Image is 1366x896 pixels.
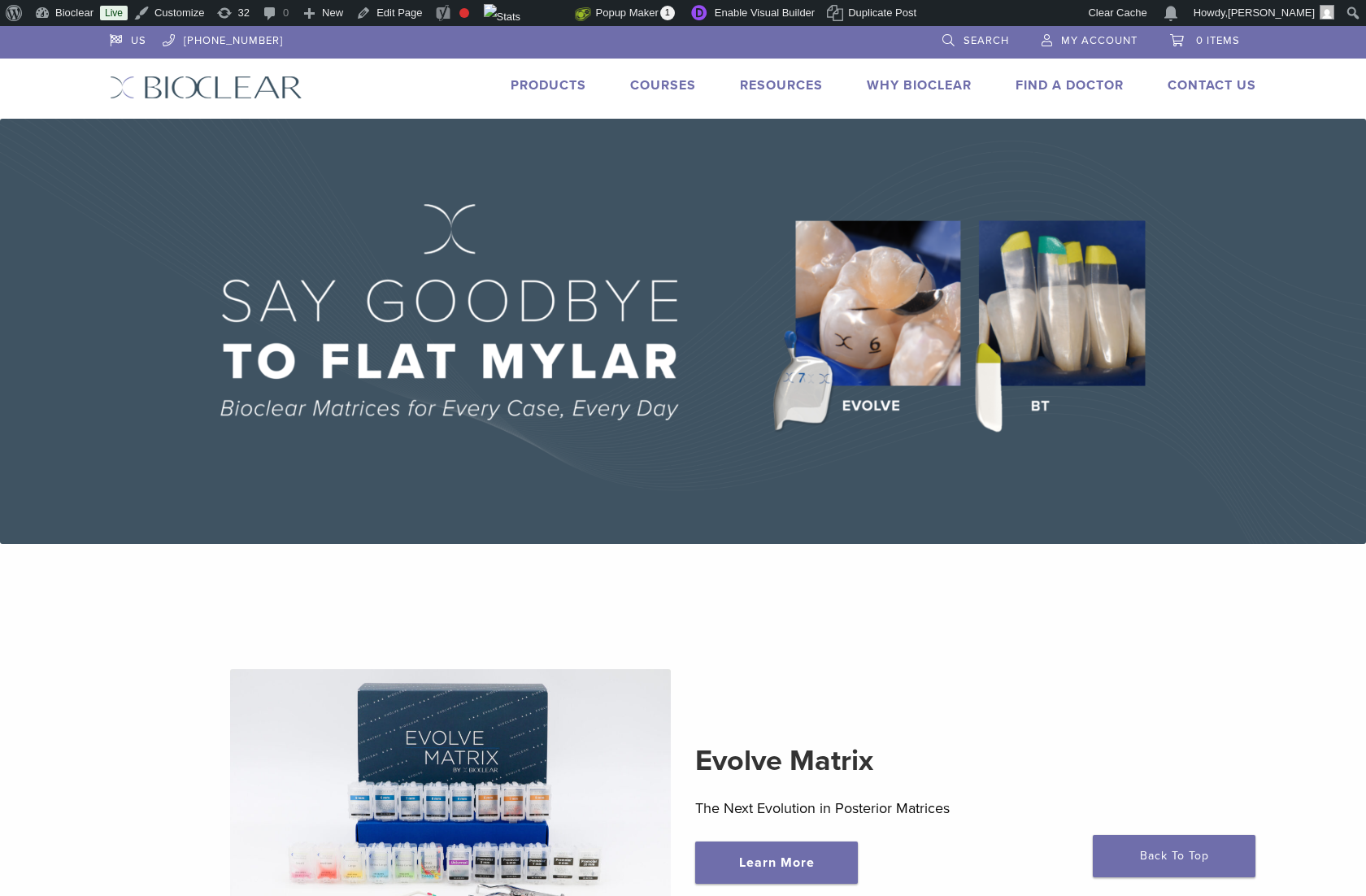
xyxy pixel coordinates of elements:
[1170,26,1240,50] a: 0 items
[1061,34,1138,47] span: My Account
[1228,7,1315,19] span: [PERSON_NAME]
[942,26,1009,50] a: Search
[660,6,675,20] span: 1
[630,77,696,94] a: Courses
[1168,77,1256,94] a: Contact Us
[110,26,146,50] a: US
[163,26,283,50] a: [PHONE_NUMBER]
[511,77,586,94] a: Products
[1042,26,1138,50] a: My Account
[695,796,1137,820] p: The Next Evolution in Posterior Matrices
[1093,835,1255,877] a: Back To Top
[695,842,858,884] a: Learn More
[1196,34,1240,47] span: 0 items
[110,76,302,99] img: Bioclear
[695,742,1137,781] h2: Evolve Matrix
[867,77,972,94] a: Why Bioclear
[740,77,823,94] a: Resources
[964,34,1009,47] span: Search
[484,4,575,24] img: Views over 48 hours. Click for more Jetpack Stats.
[100,6,128,20] a: Live
[1016,77,1124,94] a: Find A Doctor
[459,8,469,18] div: Focus keyphrase not set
